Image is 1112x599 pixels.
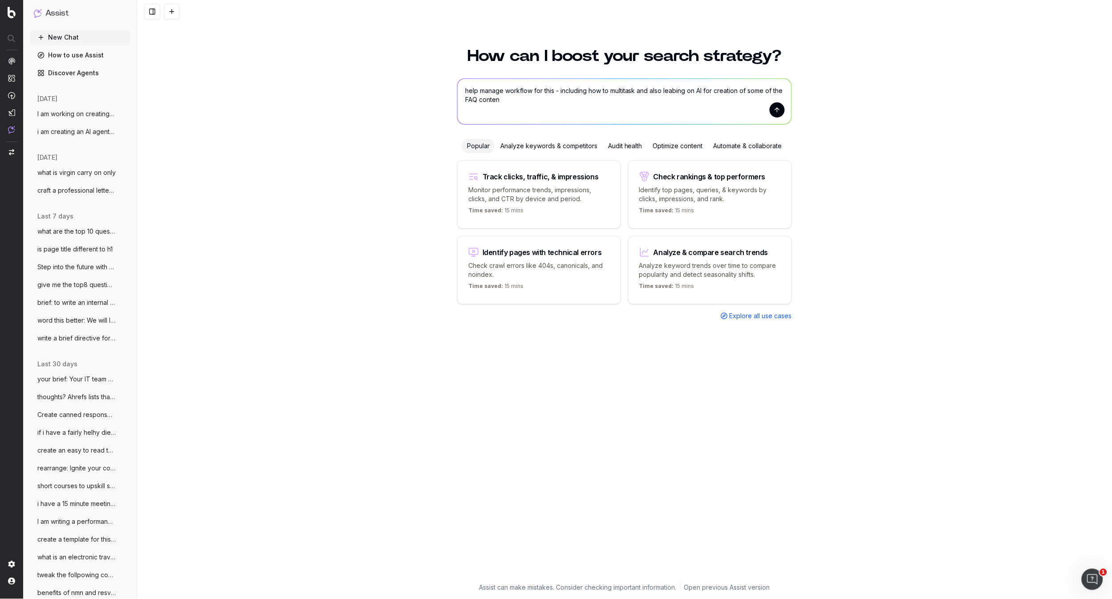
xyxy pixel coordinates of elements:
img: Assist [34,9,42,17]
span: last 30 days [37,360,77,368]
button: your brief: Your IT team have limited ce [30,372,130,386]
button: Assist [34,7,126,20]
button: tweak the follpowing content to reflect [30,568,130,582]
span: craft a professional letter for chargepb [37,186,116,195]
button: create an easy to read table that outlin [30,443,130,457]
span: your brief: Your IT team have limited ce [37,375,116,384]
button: rearrange: Ignite your cooking potential [30,461,130,475]
div: Audit health [603,139,648,153]
button: i have a 15 minute meeting with a petula [30,497,130,511]
span: [DATE] [37,94,57,103]
button: what is virgin carry on only [30,166,130,180]
span: I am working on creating sub category co [37,109,116,118]
span: Time saved: [639,283,674,289]
button: short courses to upskill seo contnrt wri [30,479,130,493]
a: Discover Agents [30,66,130,80]
span: thoughts? Ahrefs lists that all non-bran [37,393,116,401]
span: short courses to upskill seo contnrt wri [37,482,116,490]
button: Step into the future with Wi-Fi 7! From [30,260,130,274]
p: 15 mins [639,207,694,218]
span: is page title different to h1 [37,245,113,254]
span: what is an electronic travel authority E [37,553,116,562]
span: create a template for this header for ou [37,535,116,544]
button: what is an electronic travel authority E [30,550,130,564]
span: tweak the follpowing content to reflect [37,571,116,579]
span: last 7 days [37,212,73,221]
a: Open previous Assist version [684,583,770,592]
h1: Assist [45,7,69,20]
img: Assist [8,126,15,134]
span: give me the top8 questions from this Als [37,280,116,289]
span: Create canned response to customers/stor [37,410,116,419]
h1: How can I boost your search strategy? [457,48,792,64]
span: if i have a fairly helhy diet is one act [37,428,116,437]
p: Assist can make mistakes. Consider checking important information. [479,583,677,592]
a: Explore all use cases [721,312,792,320]
div: Optimize content [648,139,708,153]
textarea: help manage workflow for this - including how to multitask and also leabing on AI for creation of... [458,79,791,124]
p: 15 mins [468,207,524,218]
p: 15 mins [639,283,694,293]
p: Check crawl errors like 404s, canonicals, and noindex. [468,261,610,279]
span: [DATE] [37,153,57,162]
span: benefits of nmn and resveratrol for 53 y [37,588,116,597]
button: if i have a fairly helhy diet is one act [30,425,130,440]
span: what are the top 10 questions that shoul [37,227,116,236]
div: Popular [462,139,495,153]
span: write a brief directive for a staff memb [37,334,116,343]
span: Explore all use cases [730,312,792,320]
img: Switch project [9,149,14,155]
span: Time saved: [468,283,503,289]
button: I am working on creating sub category co [30,107,130,121]
button: word this better: We will look at having [30,313,130,328]
img: Intelligence [8,74,15,82]
button: thoughts? Ahrefs lists that all non-bran [30,390,130,404]
span: what is virgin carry on only [37,168,116,177]
button: brief: to write an internal comms update [30,295,130,310]
img: Analytics [8,57,15,65]
img: Botify logo [8,7,16,18]
div: Automate & collaborate [708,139,787,153]
img: Studio [8,109,15,116]
button: New Chat [30,30,130,45]
button: craft a professional letter for chargepb [30,183,130,198]
div: Identify pages with technical errors [483,249,602,256]
span: 1 [1100,569,1107,576]
p: 15 mins [468,283,524,293]
p: Monitor performance trends, impressions, clicks, and CTR by device and period. [468,186,610,203]
button: is page title different to h1 [30,242,130,256]
span: i am creating an AI agent for seo conten [37,127,116,136]
span: i have a 15 minute meeting with a petula [37,499,116,508]
p: Analyze keyword trends over time to compare popularity and detect seasonality shifts. [639,261,781,279]
button: I am writing a performance review and po [30,514,130,529]
img: Activation [8,92,15,99]
button: what are the top 10 questions that shoul [30,224,130,239]
span: create an easy to read table that outlin [37,446,116,455]
button: i am creating an AI agent for seo conten [30,125,130,139]
div: Track clicks, traffic, & impressions [483,173,599,180]
span: I am writing a performance review and po [37,517,116,526]
iframe: Intercom live chat [1082,569,1103,590]
img: Setting [8,561,15,568]
span: Step into the future with Wi-Fi 7! From [37,263,116,271]
p: Identify top pages, queries, & keywords by clicks, impressions, and rank. [639,186,781,203]
span: word this better: We will look at having [37,316,116,325]
button: write a brief directive for a staff memb [30,331,130,345]
span: Time saved: [639,207,674,214]
span: Time saved: [468,207,503,214]
button: create a template for this header for ou [30,532,130,546]
button: Create canned response to customers/stor [30,408,130,422]
a: How to use Assist [30,48,130,62]
span: rearrange: Ignite your cooking potential [37,464,116,473]
img: My account [8,578,15,585]
span: brief: to write an internal comms update [37,298,116,307]
div: Analyze keywords & competitors [495,139,603,153]
button: give me the top8 questions from this Als [30,278,130,292]
div: Analyze & compare search trends [653,249,768,256]
div: Check rankings & top performers [653,173,766,180]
